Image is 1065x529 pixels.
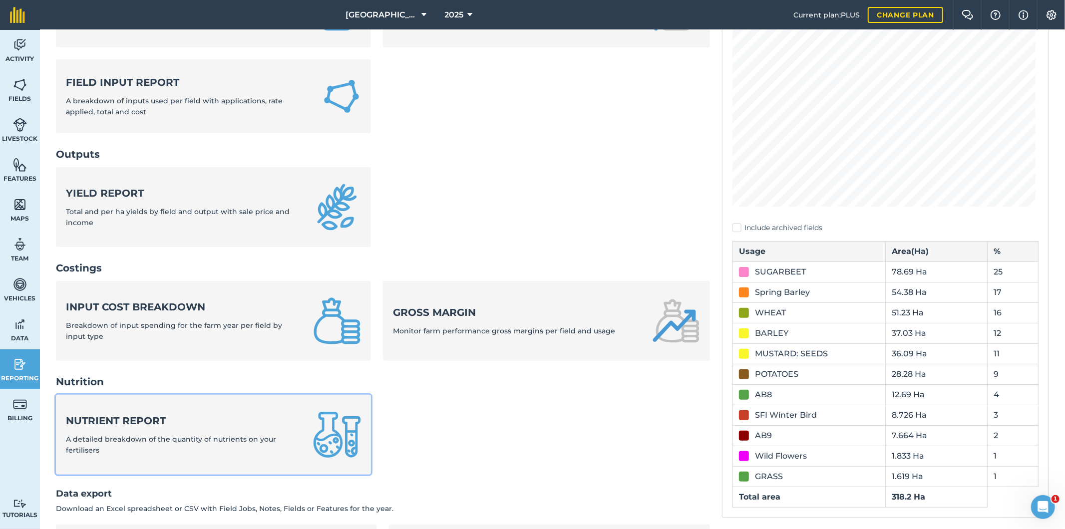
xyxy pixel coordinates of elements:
a: Field Input ReportA breakdown of inputs used per field with applications, rate applied, total and... [56,59,371,134]
td: 3 [988,405,1039,425]
h2: Outputs [56,147,710,161]
img: svg+xml;base64,PD94bWwgdmVyc2lvbj0iMS4wIiBlbmNvZGluZz0idXRmLTgiPz4KPCEtLSBHZW5lcmF0b3I6IEFkb2JlIE... [13,237,27,252]
td: 1.833 Ha [886,446,988,466]
a: Yield reportTotal and per ha yields by field and output with sale price and income [56,167,371,247]
img: A question mark icon [990,10,1002,20]
img: svg+xml;base64,PHN2ZyB4bWxucz0iaHR0cDovL3d3dy53My5vcmcvMjAwMC9zdmciIHdpZHRoPSIxNyIgaGVpZ2h0PSIxNy... [1019,9,1029,21]
div: MUSTARD: SEEDS [755,348,828,360]
span: 1 [1052,495,1060,503]
span: 2025 [445,9,464,21]
td: 54.38 Ha [886,282,988,302]
img: A cog icon [1046,10,1058,20]
div: Spring Barley [755,286,810,298]
td: 4 [988,384,1039,405]
td: 7.664 Ha [886,425,988,446]
a: Gross marginMonitor farm performance gross margins per field and usage [383,281,710,361]
h2: Costings [56,261,710,275]
img: Two speech bubbles overlapping with the left bubble in the forefront [962,10,974,20]
a: Nutrient reportA detailed breakdown of the quantity of nutrients on your fertilisers [56,395,371,475]
span: [GEOGRAPHIC_DATA] [346,9,418,21]
span: Total and per ha yields by field and output with sale price and income [66,207,290,227]
img: Nutrient report [313,411,361,459]
td: 36.09 Ha [886,343,988,364]
h2: Nutrition [56,375,710,389]
span: Monitor farm performance gross margins per field and usage [393,326,615,335]
strong: Gross margin [393,305,615,319]
img: Yield report [313,183,361,231]
img: Gross margin [652,297,700,345]
iframe: Intercom live chat [1031,495,1055,519]
td: 28.28 Ha [886,364,988,384]
strong: Input cost breakdown [66,300,301,314]
td: 1.619 Ha [886,466,988,487]
div: SFI Winter Bird [755,409,817,421]
td: 51.23 Ha [886,302,988,323]
div: AB8 [755,389,772,401]
td: 17 [988,282,1039,302]
img: svg+xml;base64,PD94bWwgdmVyc2lvbj0iMS4wIiBlbmNvZGluZz0idXRmLTgiPz4KPCEtLSBHZW5lcmF0b3I6IEFkb2JlIE... [13,317,27,332]
td: 12 [988,323,1039,343]
a: Input cost breakdownBreakdown of input spending for the farm year per field by input type [56,281,371,361]
div: SUGARBEET [755,266,806,278]
td: 2 [988,425,1039,446]
td: 12.69 Ha [886,384,988,405]
img: svg+xml;base64,PD94bWwgdmVyc2lvbj0iMS4wIiBlbmNvZGluZz0idXRmLTgiPz4KPCEtLSBHZW5lcmF0b3I6IEFkb2JlIE... [13,397,27,412]
img: svg+xml;base64,PD94bWwgdmVyc2lvbj0iMS4wIiBlbmNvZGluZz0idXRmLTgiPz4KPCEtLSBHZW5lcmF0b3I6IEFkb2JlIE... [13,499,27,509]
td: 1 [988,446,1039,466]
strong: Total area [739,492,780,502]
td: 37.03 Ha [886,323,988,343]
img: Input cost breakdown [313,297,361,345]
span: A breakdown of inputs used per field with applications, rate applied, total and cost [66,96,283,116]
img: svg+xml;base64,PD94bWwgdmVyc2lvbj0iMS4wIiBlbmNvZGluZz0idXRmLTgiPz4KPCEtLSBHZW5lcmF0b3I6IEFkb2JlIE... [13,37,27,52]
span: A detailed breakdown of the quantity of nutrients on your fertilisers [66,435,276,455]
th: Area ( Ha ) [886,241,988,262]
th: % [988,241,1039,262]
td: 16 [988,302,1039,323]
strong: 318.2 Ha [892,492,925,502]
strong: Yield report [66,186,301,200]
div: BARLEY [755,327,788,339]
img: svg+xml;base64,PHN2ZyB4bWxucz0iaHR0cDovL3d3dy53My5vcmcvMjAwMC9zdmciIHdpZHRoPSI1NiIgaGVpZ2h0PSI2MC... [13,157,27,172]
h2: Data export [56,487,710,501]
td: 1 [988,466,1039,487]
img: fieldmargin Logo [10,7,25,23]
div: Wild Flowers [755,450,807,462]
td: 78.69 Ha [886,262,988,282]
img: svg+xml;base64,PD94bWwgdmVyc2lvbj0iMS4wIiBlbmNvZGluZz0idXRmLTgiPz4KPCEtLSBHZW5lcmF0b3I6IEFkb2JlIE... [13,277,27,292]
td: 9 [988,364,1039,384]
strong: Nutrient report [66,414,301,428]
div: POTATOES [755,368,798,380]
strong: Field Input Report [66,75,310,89]
span: Breakdown of input spending for the farm year per field by input type [66,321,282,341]
label: Include archived fields [732,223,1039,233]
td: 11 [988,343,1039,364]
img: svg+xml;base64,PHN2ZyB4bWxucz0iaHR0cDovL3d3dy53My5vcmcvMjAwMC9zdmciIHdpZHRoPSI1NiIgaGVpZ2h0PSI2MC... [13,197,27,212]
span: Current plan : PLUS [793,9,860,20]
div: WHEAT [755,307,786,319]
img: svg+xml;base64,PD94bWwgdmVyc2lvbj0iMS4wIiBlbmNvZGluZz0idXRmLTgiPz4KPCEtLSBHZW5lcmF0b3I6IEFkb2JlIE... [13,357,27,372]
td: 8.726 Ha [886,405,988,425]
td: 25 [988,262,1039,282]
a: Change plan [868,7,943,23]
img: svg+xml;base64,PD94bWwgdmVyc2lvbj0iMS4wIiBlbmNvZGluZz0idXRmLTgiPz4KPCEtLSBHZW5lcmF0b3I6IEFkb2JlIE... [13,117,27,132]
p: Download an Excel spreadsheet or CSV with Field Jobs, Notes, Fields or Features for the year. [56,503,710,514]
img: svg+xml;base64,PHN2ZyB4bWxucz0iaHR0cDovL3d3dy53My5vcmcvMjAwMC9zdmciIHdpZHRoPSI1NiIgaGVpZ2h0PSI2MC... [13,77,27,92]
th: Usage [733,241,886,262]
div: GRASS [755,471,783,483]
img: Field Input Report [322,75,361,117]
div: AB9 [755,430,772,442]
